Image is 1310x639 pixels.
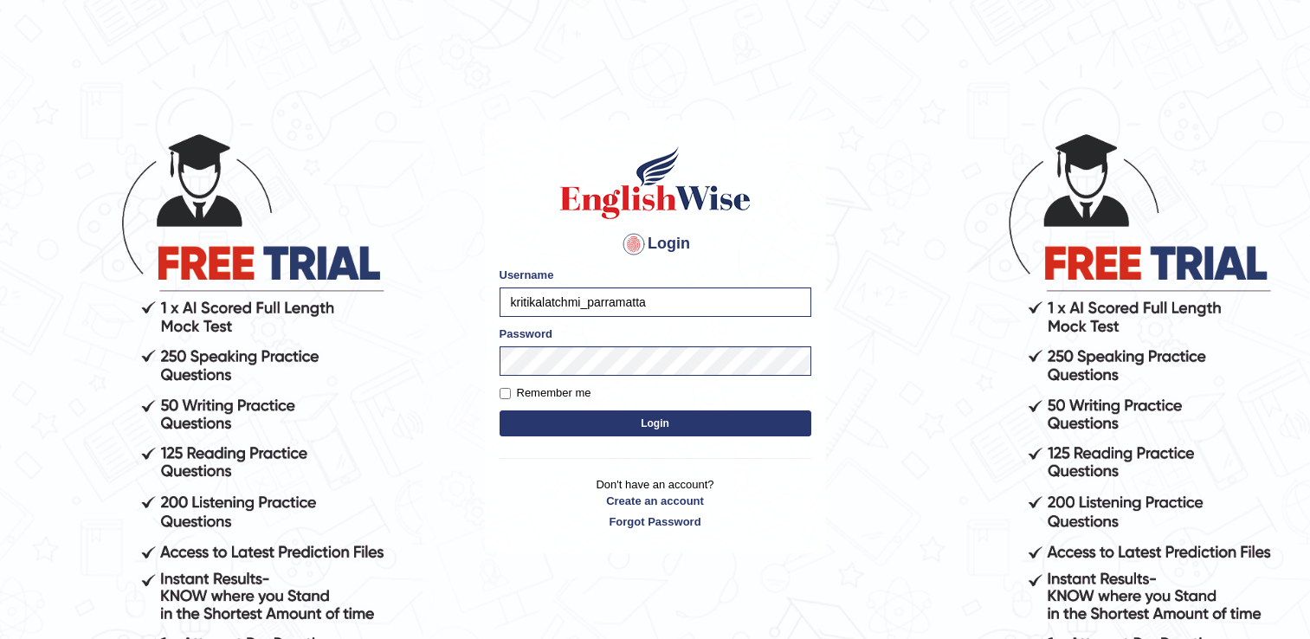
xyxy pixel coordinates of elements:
label: Remember me [500,384,591,402]
a: Create an account [500,493,811,509]
img: Logo of English Wise sign in for intelligent practice with AI [557,144,754,222]
label: Password [500,326,552,342]
button: Login [500,410,811,436]
label: Username [500,267,554,283]
input: Remember me [500,388,511,399]
h4: Login [500,230,811,258]
p: Don't have an account? [500,476,811,530]
a: Forgot Password [500,513,811,530]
